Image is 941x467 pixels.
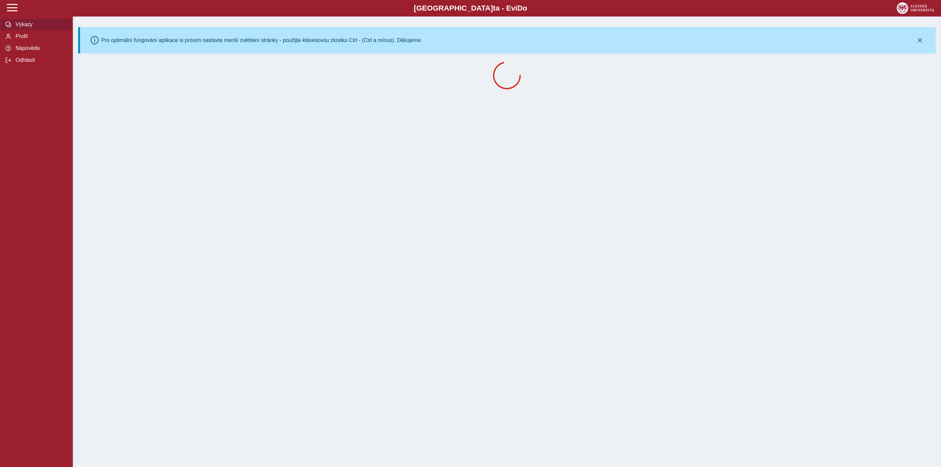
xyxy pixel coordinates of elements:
div: Pro optimální fungování aplikace si prosím nastavte menší zvětšení stránky - použijte klávesovou ... [101,37,422,43]
span: D [517,4,522,12]
span: Výkazy [14,21,67,27]
span: Odhlásit [14,57,67,63]
span: Profil [14,33,67,39]
span: Nápověda [14,45,67,51]
b: [GEOGRAPHIC_DATA] a - Evi [20,4,921,13]
span: t [493,4,495,12]
span: o [523,4,527,12]
img: logo_web_su.png [897,2,934,14]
